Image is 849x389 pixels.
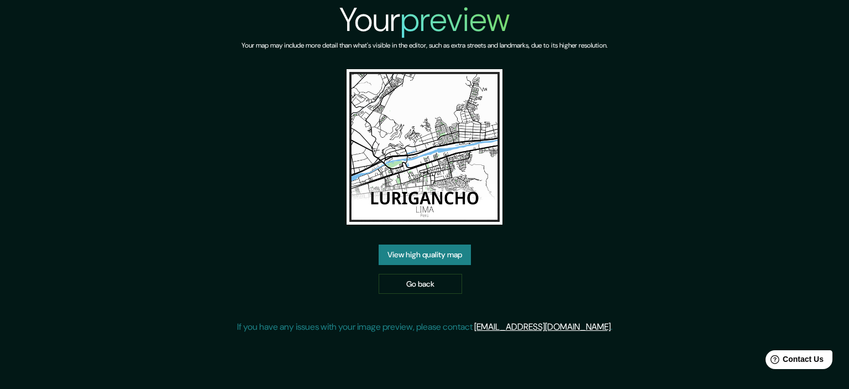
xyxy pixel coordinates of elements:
img: created-map-preview [347,69,502,225]
p: If you have any issues with your image preview, please contact . [237,320,612,334]
a: Go back [379,274,462,294]
h6: Your map may include more detail than what's visible in the editor, such as extra streets and lan... [242,40,607,51]
iframe: Help widget launcher [751,346,837,377]
a: [EMAIL_ADDRESS][DOMAIN_NAME] [474,321,611,333]
a: View high quality map [379,245,471,265]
